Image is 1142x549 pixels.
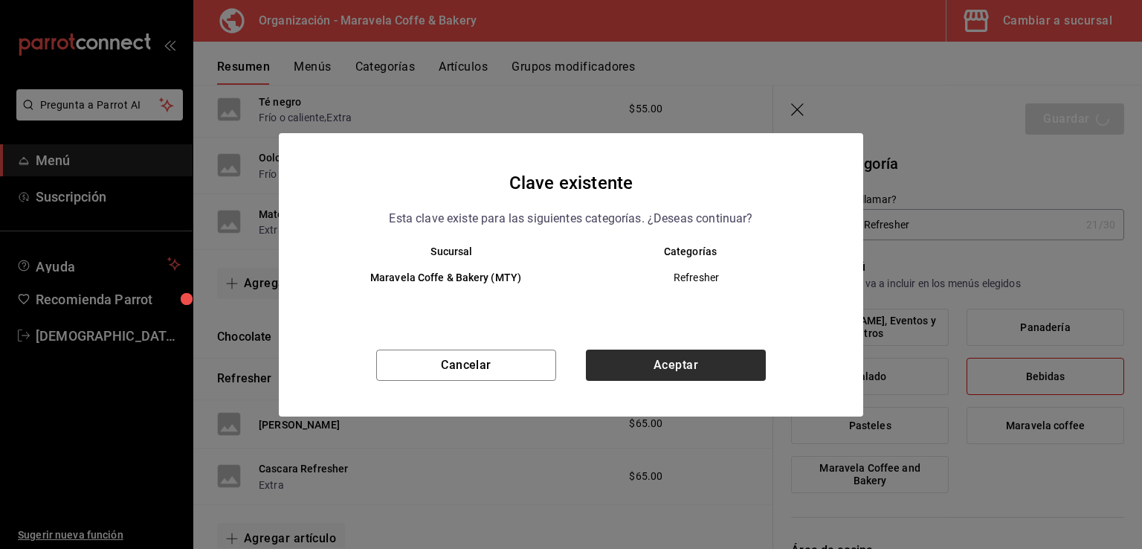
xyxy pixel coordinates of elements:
[389,209,752,228] p: Esta clave existe para las siguientes categorías. ¿Deseas continuar?
[309,245,571,257] th: Sucursal
[586,350,766,381] button: Aceptar
[509,169,633,197] h4: Clave existente
[376,350,556,381] button: Cancelar
[584,270,809,285] span: Refresher
[571,245,833,257] th: Categorías
[332,270,559,286] h6: Maravela Coffe & Bakery (MTY)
